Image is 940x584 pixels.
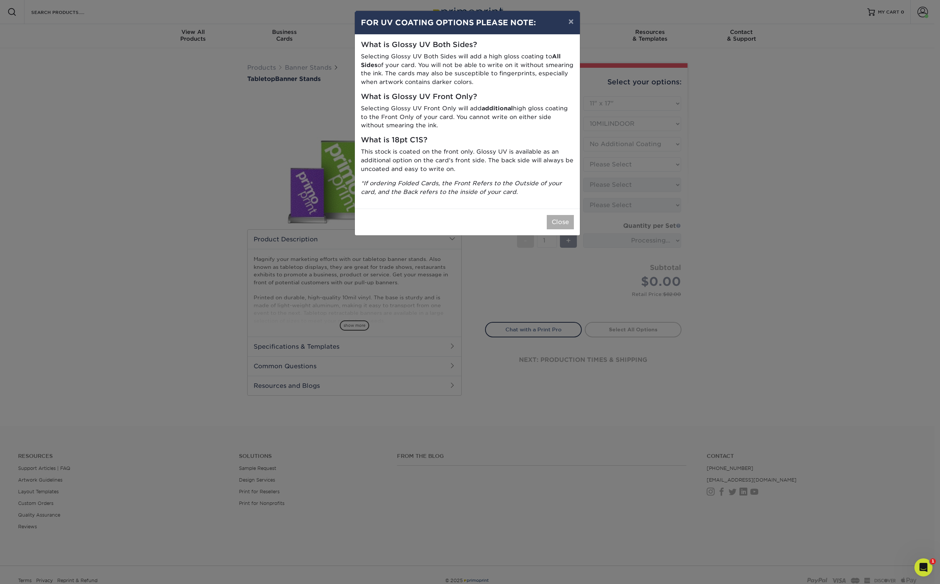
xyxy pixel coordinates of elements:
button: Close [547,215,574,229]
h4: FOR UV COATING OPTIONS PLEASE NOTE: [361,17,574,28]
button: × [562,11,580,32]
h5: What is 18pt C1S? [361,136,574,145]
strong: All Sides [361,53,561,69]
h5: What is Glossy UV Front Only? [361,93,574,101]
iframe: Intercom live chat [914,558,932,576]
i: *If ordering Folded Cards, the Front Refers to the Outside of your card, and the Back refers to t... [361,180,562,195]
strong: additional [482,105,513,112]
p: This stock is coated on the front only. Glossy UV is available as an additional option on the car... [361,148,574,173]
h5: What is Glossy UV Both Sides? [361,41,574,49]
span: 1 [930,558,936,564]
p: Selecting Glossy UV Front Only will add high gloss coating to the Front Only of your card. You ca... [361,104,574,130]
p: Selecting Glossy UV Both Sides will add a high gloss coating to of your card. You will not be abl... [361,52,574,87]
